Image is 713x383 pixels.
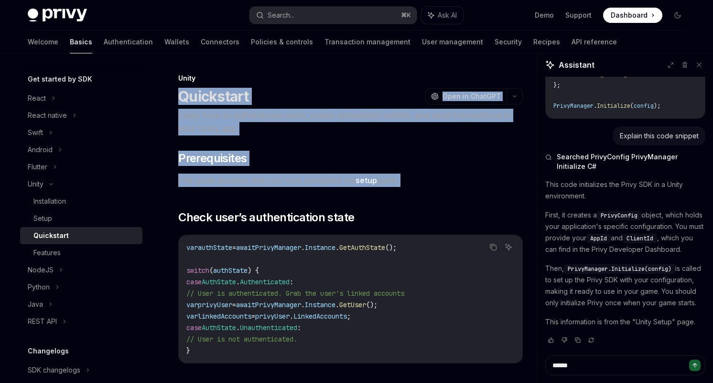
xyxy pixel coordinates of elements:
p: First, it creates a object, which holds your application's specific configuration. You must provi... [545,209,705,255]
button: Copy the contents from the code block [487,241,499,253]
span: authState [213,266,248,275]
span: ) { [248,266,259,275]
span: Authenticated [240,278,290,286]
a: Security [495,31,522,53]
span: : [297,323,301,332]
span: case [186,323,202,332]
span: Open in ChatGPT [443,92,501,101]
a: Setup [20,210,142,227]
div: Features [33,247,61,259]
span: AuthState [202,323,236,332]
span: . [335,300,339,309]
div: Android [28,144,53,155]
span: // User is not authenticated. [186,335,297,343]
div: Explain this code snippet [620,131,699,141]
span: LinkedAccounts [293,312,347,321]
div: NodeJS [28,264,54,276]
div: Swift [28,127,43,138]
a: Demo [535,10,554,20]
button: Send message [689,360,701,371]
a: Authentication [104,31,153,53]
span: }; [553,82,560,89]
span: privyUser [198,300,232,309]
button: Searched PrivyConfig PrivyManager Initialize C# [545,152,705,171]
span: ( [209,266,213,275]
div: Unity [178,73,523,83]
button: Ask AI [502,241,515,253]
span: = [232,300,236,309]
span: . [301,300,305,309]
span: AuthState [202,278,236,286]
span: privyUser [255,312,290,321]
button: Toggle dark mode [670,8,685,23]
div: React native [28,110,67,121]
span: Searched PrivyConfig PrivyManager Initialize C# [557,152,705,171]
span: . [335,243,339,252]
span: PrivyManager.Initialize(config) [568,265,671,273]
span: Instance [305,243,335,252]
div: REST API [28,316,57,327]
span: PrivyConfig [601,212,637,219]
span: var [186,312,198,321]
span: (); [385,243,397,252]
a: Features [20,244,142,261]
a: Support [565,10,592,20]
a: Recipes [533,31,560,53]
span: . [290,312,293,321]
span: . [301,243,305,252]
span: . [236,323,240,332]
button: Search...⌘K [249,7,417,24]
span: linkedAccounts [198,312,251,321]
div: React [28,93,46,104]
span: Instance [305,300,335,309]
span: ; [347,312,351,321]
span: PrivyManager [255,243,301,252]
span: await [236,300,255,309]
div: Setup [33,213,52,224]
span: = [251,312,255,321]
a: Installation [20,193,142,210]
span: (); [366,300,378,309]
span: . [236,278,240,286]
span: AppId [590,235,607,242]
img: dark logo [28,9,87,22]
a: Connectors [201,31,239,53]
span: switch [186,266,209,275]
div: Python [28,281,50,293]
a: Welcome [28,31,58,53]
span: : [290,278,293,286]
span: case [186,278,202,286]
h1: Quickstart [178,88,249,105]
span: await [236,243,255,252]
a: Wallets [164,31,189,53]
span: var [186,243,198,252]
span: authState [198,243,232,252]
h5: Changelogs [28,345,69,357]
span: Unauthenticated [240,323,297,332]
a: API reference [572,31,617,53]
span: } [186,346,190,355]
span: PrivyManager [255,300,301,309]
span: ClientId [627,235,653,242]
a: User management [422,31,483,53]
p: Learn how to authenticate users, create embedded wallets, and send transactions in your Unity app [178,109,523,135]
p: This code initializes the Privy SDK in a Unity environment. [545,179,705,202]
div: Search... [268,10,294,21]
div: SDK changelogs [28,364,80,376]
div: Quickstart [33,230,69,241]
span: Dashboard [611,10,648,20]
a: Dashboard [603,8,662,23]
h5: Get started by SDK [28,73,92,85]
span: Prerequisites [178,151,247,166]
span: ); [654,102,660,110]
span: = [232,243,236,252]
span: PrivyManager [553,102,594,110]
span: GetAuthState [339,243,385,252]
p: Then, is called to set up the Privy SDK with your configuration, making it ready to use in your g... [545,263,705,309]
button: Open in ChatGPT [425,88,507,104]
div: Installation [33,196,66,207]
span: GetUser [339,300,366,309]
a: Quickstart [20,227,142,244]
span: This guide assumes that you have completed the guide. [178,174,523,187]
span: Check user’s authentication state [178,210,354,225]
